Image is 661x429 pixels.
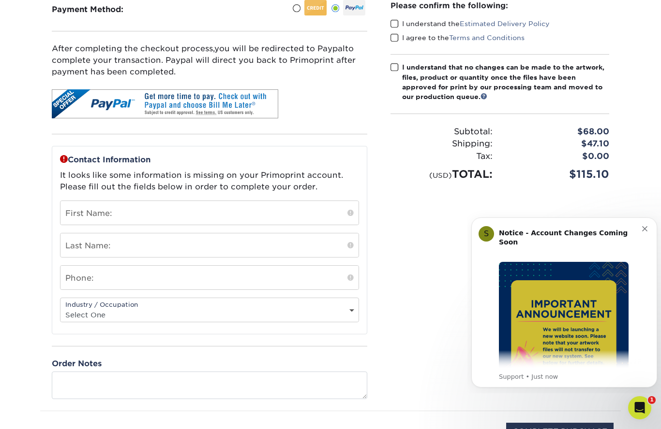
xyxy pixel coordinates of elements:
iframe: Intercom notifications message [467,209,661,393]
iframe: Intercom live chat [628,396,651,419]
div: Subtotal: [383,126,500,138]
div: Tax: [383,150,500,163]
div: Shipping: [383,138,500,150]
div: $68.00 [500,126,616,138]
div: I understand that no changes can be made to the artwork, files, product or quantity once the file... [402,62,609,102]
img: Bill Me Later [52,89,278,118]
small: (USD) [429,171,452,179]
p: It looks like some information is missing on your Primoprint account. Please fill out the fields ... [60,170,359,193]
h3: Payment Method: [52,5,147,14]
a: Estimated Delivery Policy [460,20,550,28]
label: I agree to the [391,33,525,43]
p: Contact Information [60,154,359,166]
label: I understand the [391,19,550,29]
div: After completing the checkout process, to complete your transaction. Paypal will direct you back ... [52,43,367,78]
div: $47.10 [500,138,616,150]
div: TOTAL: [383,166,500,182]
span: you will be redirected to Paypal [214,44,345,53]
span: 1 [648,396,656,404]
a: Terms and Conditions [449,34,525,42]
div: $0.00 [500,150,616,163]
div: $115.10 [500,166,616,182]
label: Order Notes [52,358,102,370]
